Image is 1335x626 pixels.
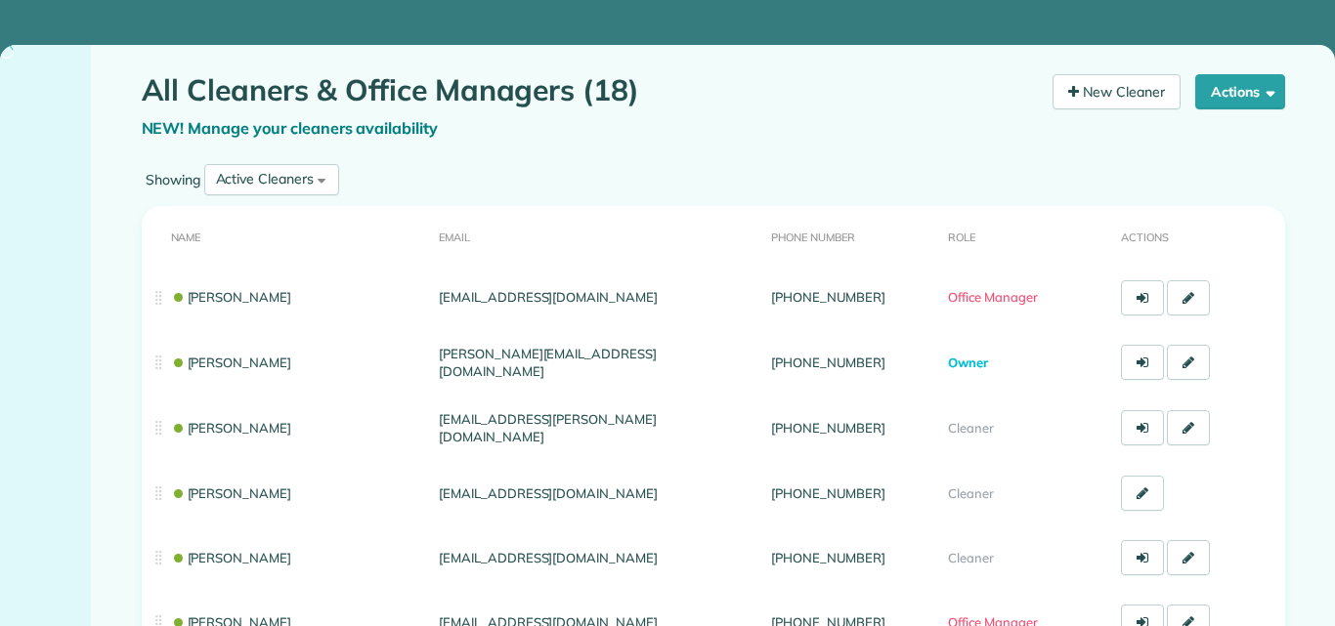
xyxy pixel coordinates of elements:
span: Cleaner [948,485,994,501]
a: [PHONE_NUMBER] [771,355,884,370]
a: [PHONE_NUMBER] [771,550,884,565]
span: Owner [948,355,988,370]
a: [PERSON_NAME] [171,289,292,305]
span: Cleaner [948,550,994,565]
td: [EMAIL_ADDRESS][PERSON_NAME][DOMAIN_NAME] [431,396,763,461]
a: [PERSON_NAME] [171,420,292,436]
th: Role [940,206,1113,266]
span: Office Manager [948,289,1037,305]
a: [PHONE_NUMBER] [771,420,884,436]
a: [PHONE_NUMBER] [771,289,884,305]
a: [PERSON_NAME] [171,550,292,565]
button: Actions [1195,74,1285,109]
label: Showing [142,170,204,189]
th: Actions [1113,206,1285,266]
h1: All Cleaners & Office Managers (18) [142,74,1039,106]
th: Phone number [763,206,940,266]
a: [PERSON_NAME] [171,485,292,501]
a: NEW! Manage your cleaners availability [142,118,439,138]
div: Active Cleaners [216,169,314,189]
a: New Cleaner [1053,74,1181,109]
td: [PERSON_NAME][EMAIL_ADDRESS][DOMAIN_NAME] [431,330,763,396]
td: [EMAIL_ADDRESS][DOMAIN_NAME] [431,461,763,525]
td: [EMAIL_ADDRESS][DOMAIN_NAME] [431,525,763,590]
th: Email [431,206,763,266]
a: [PHONE_NUMBER] [771,485,884,501]
td: [EMAIL_ADDRESS][DOMAIN_NAME] [431,266,763,330]
a: [PERSON_NAME] [171,355,292,370]
span: Cleaner [948,420,994,436]
th: Name [142,206,432,266]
